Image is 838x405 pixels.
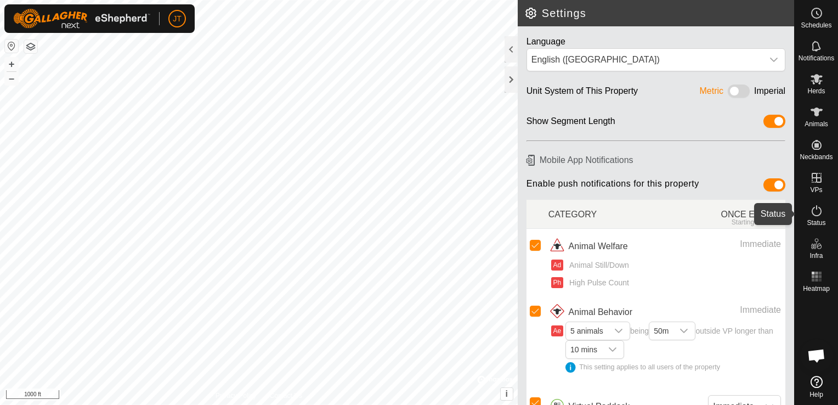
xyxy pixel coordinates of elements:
[24,40,37,53] button: Map Layers
[5,40,18,53] button: Reset Map
[649,322,673,340] span: 50m
[216,391,257,401] a: Privacy Policy
[807,220,825,226] span: Status
[801,22,831,29] span: Schedules
[173,13,182,25] span: JT
[608,322,630,340] div: dropdown trigger
[684,303,781,317] div: Immediate
[526,115,615,132] div: Show Segment Length
[526,178,699,195] span: Enable push notifications for this property
[548,202,667,226] div: CATEGORY
[602,341,624,358] div: dropdown trigger
[807,88,825,94] span: Herds
[270,391,302,401] a: Contact Us
[799,55,834,61] span: Notifications
[548,238,566,255] img: animal welfare icon
[531,53,758,66] div: English ([GEOGRAPHIC_DATA])
[667,202,785,226] div: ONCE EVERY
[809,391,823,398] span: Help
[566,322,608,340] span: 5 animals
[805,121,828,127] span: Animals
[5,72,18,85] button: –
[5,58,18,71] button: +
[684,238,781,251] div: Immediate
[548,303,566,321] img: animal behavior icon
[667,218,778,226] div: Starting at 6 AM
[551,325,563,336] button: Ae
[527,49,763,71] span: English (US)
[13,9,150,29] img: Gallagher Logo
[565,277,629,289] span: High Pulse Count
[754,85,785,102] div: Imperial
[551,260,563,271] button: Ad
[501,388,513,400] button: i
[673,322,695,340] div: dropdown trigger
[763,49,785,71] div: dropdown trigger
[569,240,628,253] span: Animal Welfare
[803,285,830,292] span: Heatmap
[700,85,724,102] div: Metric
[800,154,833,160] span: Neckbands
[810,187,822,193] span: VPs
[522,150,790,170] h6: Mobile App Notifications
[569,306,633,319] span: Animal Behavior
[526,85,638,102] div: Unit System of This Property
[800,339,833,372] div: Open chat
[506,389,508,398] span: i
[551,277,563,288] button: Ph
[809,252,823,259] span: Infra
[526,35,785,48] div: Language
[524,7,794,20] h2: Settings
[565,327,781,373] span: being outside VP longer than
[566,341,602,358] span: 10 mins
[795,372,838,402] a: Help
[565,260,629,271] span: Animal Still/Down
[565,362,781,373] div: This setting applies to all users of the property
